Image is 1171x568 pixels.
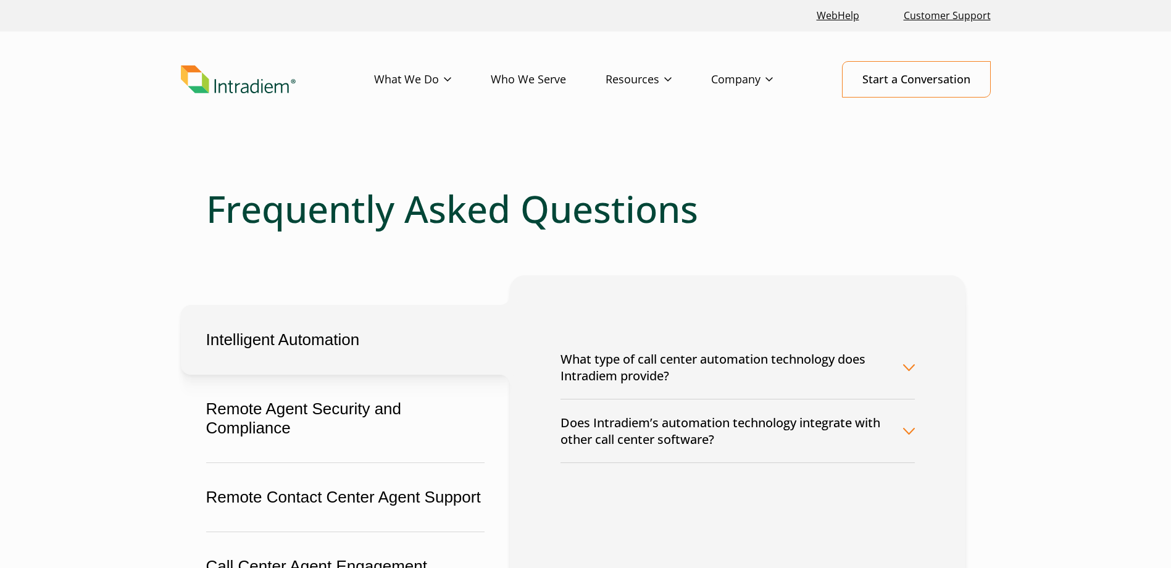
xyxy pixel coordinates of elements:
a: Link opens in a new window [812,2,864,29]
a: Resources [606,62,711,98]
a: Customer Support [899,2,996,29]
button: Remote Contact Center Agent Support [181,462,510,532]
a: Link to homepage of Intradiem [181,65,374,94]
h1: Frequently Asked Questions [206,186,965,231]
a: Start a Conversation [842,61,991,98]
button: Does Intradiem’s automation technology integrate with other call center software? [560,399,915,462]
a: Company [711,62,812,98]
button: What type of call center automation technology does Intradiem provide? [560,336,915,399]
button: Remote Agent Security and Compliance [181,374,510,463]
img: Intradiem [181,65,296,94]
a: What We Do [374,62,491,98]
button: Intelligent Automation [181,305,510,375]
a: Who We Serve [491,62,606,98]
